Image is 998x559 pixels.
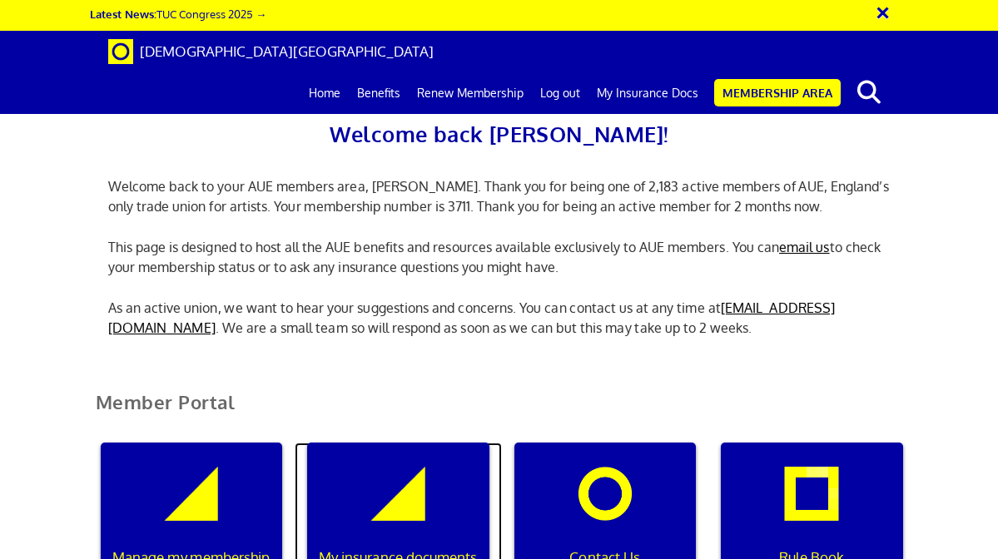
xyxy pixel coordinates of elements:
[96,298,903,338] p: As an active union, we want to hear your suggestions and concerns. You can contact us at any time...
[532,72,588,114] a: Log out
[714,79,841,106] a: Membership Area
[90,7,156,21] strong: Latest News:
[96,237,903,277] p: This page is designed to host all the AUE benefits and resources available exclusively to AUE mem...
[844,75,895,110] button: search
[96,176,903,216] p: Welcome back to your AUE members area, [PERSON_NAME]. Thank you for being one of 2,183 active mem...
[96,31,446,72] a: Brand [DEMOGRAPHIC_DATA][GEOGRAPHIC_DATA]
[90,7,266,21] a: Latest News:TUC Congress 2025 →
[588,72,707,114] a: My Insurance Docs
[96,116,903,151] h2: Welcome back [PERSON_NAME]!
[300,72,349,114] a: Home
[409,72,532,114] a: Renew Membership
[83,392,916,433] h2: Member Portal
[779,239,830,255] a: email us
[140,42,434,60] span: [DEMOGRAPHIC_DATA][GEOGRAPHIC_DATA]
[349,72,409,114] a: Benefits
